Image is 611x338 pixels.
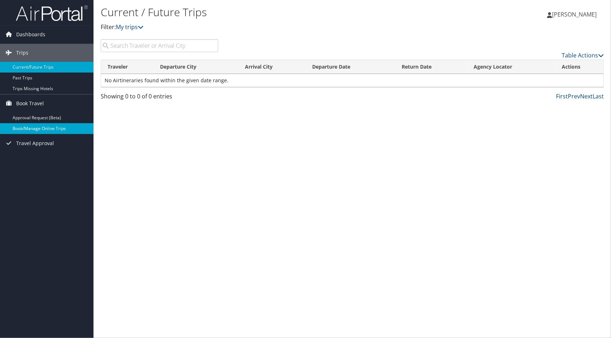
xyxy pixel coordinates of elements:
[101,23,436,32] p: Filter:
[547,4,604,25] a: [PERSON_NAME]
[101,39,218,52] input: Search Traveler or Arrival City
[16,5,88,22] img: airportal-logo.png
[593,92,604,100] a: Last
[101,5,436,20] h1: Current / Future Trips
[555,60,603,74] th: Actions
[562,51,604,59] a: Table Actions
[101,74,603,87] td: No Airtineraries found within the given date range.
[116,23,143,31] a: My trips
[16,26,45,43] span: Dashboards
[101,60,154,74] th: Traveler: activate to sort column ascending
[154,60,239,74] th: Departure City: activate to sort column ascending
[238,60,306,74] th: Arrival City: activate to sort column ascending
[101,92,218,104] div: Showing 0 to 0 of 0 entries
[552,10,597,18] span: [PERSON_NAME]
[16,134,54,152] span: Travel Approval
[16,94,44,112] span: Book Travel
[556,92,568,100] a: First
[395,60,467,74] th: Return Date: activate to sort column ascending
[16,44,28,62] span: Trips
[467,60,555,74] th: Agency Locator: activate to sort column ascending
[580,92,593,100] a: Next
[306,60,395,74] th: Departure Date: activate to sort column descending
[568,92,580,100] a: Prev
